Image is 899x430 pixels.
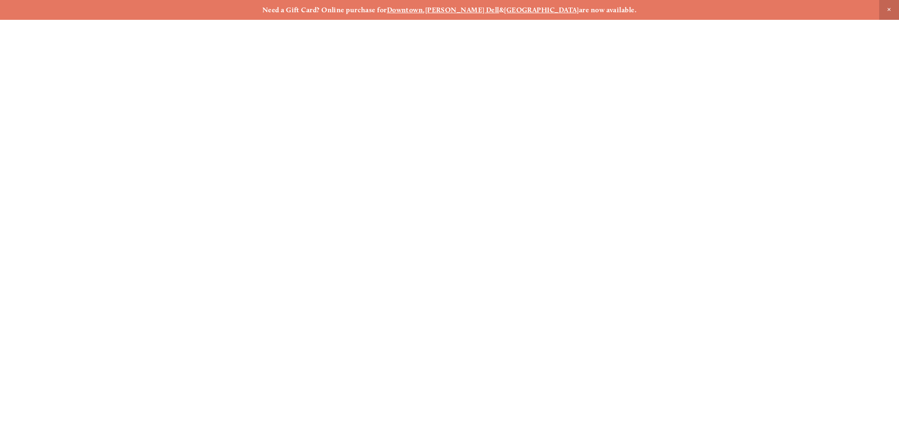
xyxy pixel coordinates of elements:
[425,6,499,14] a: [PERSON_NAME] Dell
[262,6,387,14] strong: Need a Gift Card? Online purchase for
[423,6,425,14] strong: ,
[504,6,579,14] a: [GEOGRAPHIC_DATA]
[579,6,637,14] strong: are now available.
[387,6,423,14] a: Downtown
[499,6,504,14] strong: &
